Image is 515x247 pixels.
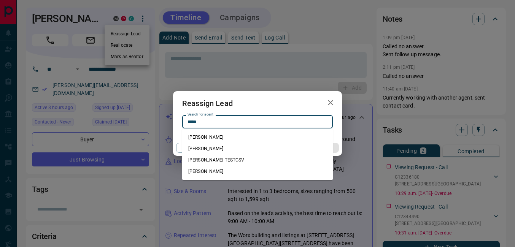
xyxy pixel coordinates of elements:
[182,166,333,177] li: [PERSON_NAME]
[188,112,213,117] label: Search for agent
[173,91,242,116] h2: Reassign Lead
[182,143,333,154] li: [PERSON_NAME]
[182,131,333,143] li: [PERSON_NAME]
[182,154,333,166] li: [PERSON_NAME] TESTCSV
[176,143,241,153] button: Cancel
